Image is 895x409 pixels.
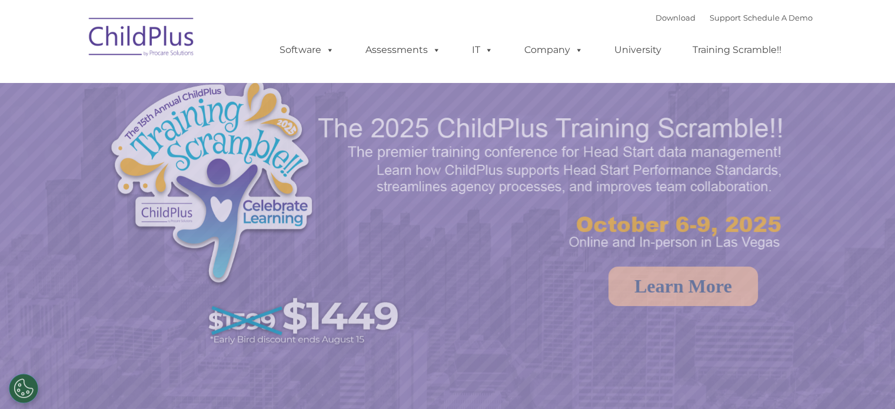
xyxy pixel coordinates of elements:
a: Download [656,13,696,22]
a: Learn More [608,267,758,306]
a: University [603,38,673,62]
a: Software [268,38,346,62]
a: Training Scramble!! [681,38,793,62]
button: Cookies Settings [9,374,38,403]
a: Assessments [354,38,453,62]
a: Company [513,38,595,62]
font: | [656,13,813,22]
a: IT [460,38,505,62]
a: Support [710,13,741,22]
img: ChildPlus by Procare Solutions [83,9,201,68]
a: Schedule A Demo [743,13,813,22]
